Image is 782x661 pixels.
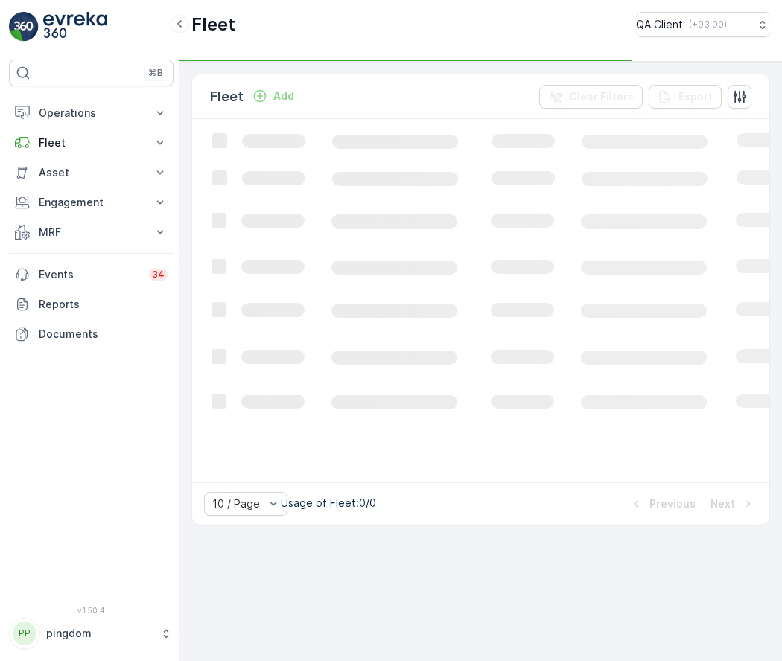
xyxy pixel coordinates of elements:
p: Fleet [39,135,144,150]
p: Documents [39,327,168,342]
p: Add [273,89,294,103]
p: Events [39,267,140,282]
p: 34 [152,269,165,281]
p: MRF [39,225,144,240]
p: Reports [39,297,168,312]
p: pingdom [46,626,153,641]
p: Fleet [210,86,244,107]
span: v 1.50.4 [9,606,174,615]
p: ⌘B [148,67,163,79]
img: logo [9,12,39,42]
p: ( +03:00 ) [689,19,727,31]
button: QA Client(+03:00) [636,12,770,37]
a: Documents [9,319,174,349]
a: Reports [9,290,174,319]
button: Clear Filters [539,85,643,109]
a: Events34 [9,260,174,290]
button: MRF [9,217,174,247]
p: Usage of Fleet : 0/0 [281,496,376,511]
button: Export [649,85,722,109]
button: Next [709,495,757,513]
button: Engagement [9,188,174,217]
p: Asset [39,165,144,180]
p: Engagement [39,195,144,210]
p: Clear Filters [569,89,634,104]
button: Add [247,87,300,105]
p: Operations [39,106,144,121]
p: Next [711,496,735,511]
img: logo_light-DOdMpM7g.png [43,12,107,42]
button: PPpingdom [9,618,174,649]
button: Fleet [9,128,174,158]
button: Operations [9,98,174,128]
p: Fleet [191,13,235,36]
p: QA Client [636,17,683,32]
button: Asset [9,158,174,188]
div: PP [13,622,36,645]
p: Export [678,89,713,104]
button: Previous [627,495,697,513]
p: Previous [649,496,696,511]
